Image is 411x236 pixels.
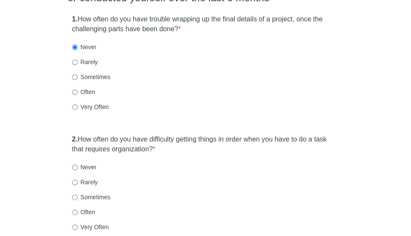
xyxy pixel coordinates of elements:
[72,59,78,65] input: Rarely
[72,223,109,231] label: Very Often
[72,43,96,51] label: Never
[72,193,111,201] label: Sometimes
[72,89,78,95] input: Often
[72,180,78,185] input: Rarely
[72,136,78,143] strong: 2.
[72,15,78,23] strong: 1.
[72,15,339,34] label: How often do you have trouble wrapping up the final details of a project, once the challenging pa...
[72,224,78,230] input: Very Often
[72,165,78,170] input: Never
[72,208,95,216] label: Often
[72,44,78,50] input: Never
[72,209,78,215] input: Often
[72,104,78,110] input: Very Often
[72,195,78,200] input: Sometimes
[72,74,78,80] input: Sometimes
[72,88,95,96] label: Often
[72,103,109,111] label: Very Often
[72,58,98,66] label: Rarely
[72,73,111,81] label: Sometimes
[72,178,98,186] label: Rarely
[72,163,96,171] label: Never
[72,135,339,154] label: How often do you have difficulty getting things in order when you have to do a task that requires...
